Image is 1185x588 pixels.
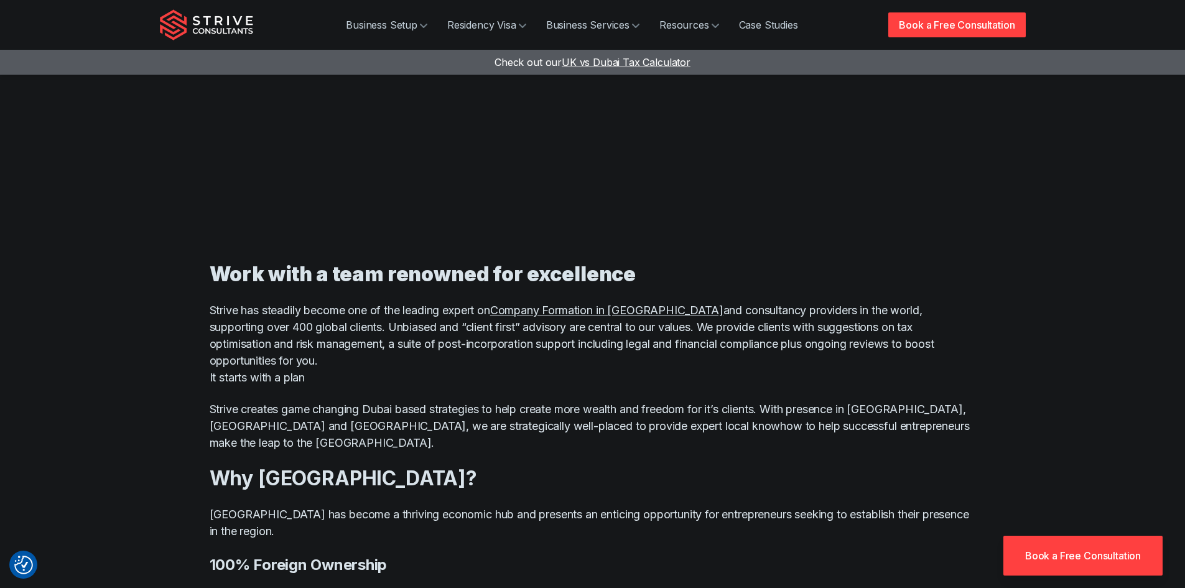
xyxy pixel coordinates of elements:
strong: Work with a team renowned for excellence [210,262,636,286]
p: Strive creates game changing Dubai based strategies to help create more wealth and freedom for it... [210,401,976,451]
img: Strive Consultants [160,9,253,40]
img: Revisit consent button [14,556,33,574]
p: Strive has steadily become one of the leading expert on and consultancy providers in the world, s... [210,302,976,386]
h4: 100% Foreign Ownership [210,554,976,575]
a: Resources [649,12,729,37]
button: Consent Preferences [14,556,33,574]
a: Book a Free Consultation [888,12,1025,37]
a: Residency Visa [437,12,536,37]
a: Book a Free Consultation [1003,536,1163,576]
a: Check out ourUK vs Dubai Tax Calculator [495,56,690,68]
a: Case Studies [729,12,808,37]
a: Business Setup [336,12,437,37]
a: Company Formation in [GEOGRAPHIC_DATA] [490,304,723,317]
a: Business Services [536,12,649,37]
p: [GEOGRAPHIC_DATA] has become a thriving economic hub and presents an enticing opportunity for ent... [210,506,976,539]
span: UK vs Dubai Tax Calculator [562,56,690,68]
h3: Why [GEOGRAPHIC_DATA]? [210,466,976,491]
